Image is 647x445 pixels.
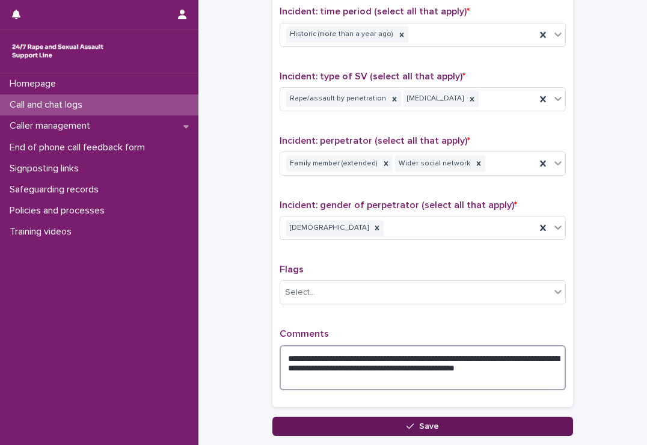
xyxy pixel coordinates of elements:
div: Wider social network [395,156,472,172]
p: Training videos [5,226,81,238]
span: Save [419,422,439,431]
p: Caller management [5,120,100,132]
span: Incident: time period (select all that apply) [280,7,470,16]
p: Signposting links [5,163,88,174]
p: Safeguarding records [5,184,108,195]
p: End of phone call feedback form [5,142,155,153]
div: Rape/assault by penetration [286,91,388,107]
div: [MEDICAL_DATA] [403,91,465,107]
span: Incident: gender of perpetrator (select all that apply) [280,200,517,210]
div: [DEMOGRAPHIC_DATA] [286,220,370,236]
p: Call and chat logs [5,99,92,111]
span: Incident: perpetrator (select all that apply) [280,136,470,146]
div: Historic (more than a year ago) [286,26,395,43]
span: Flags [280,265,304,274]
img: rhQMoQhaT3yELyF149Cw [10,39,106,63]
div: Select... [285,286,315,299]
span: Comments [280,329,329,339]
span: Incident: type of SV (select all that apply) [280,72,465,81]
button: Save [272,417,573,436]
div: Family member (extended) [286,156,379,172]
p: Policies and processes [5,205,114,216]
p: Homepage [5,78,66,90]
